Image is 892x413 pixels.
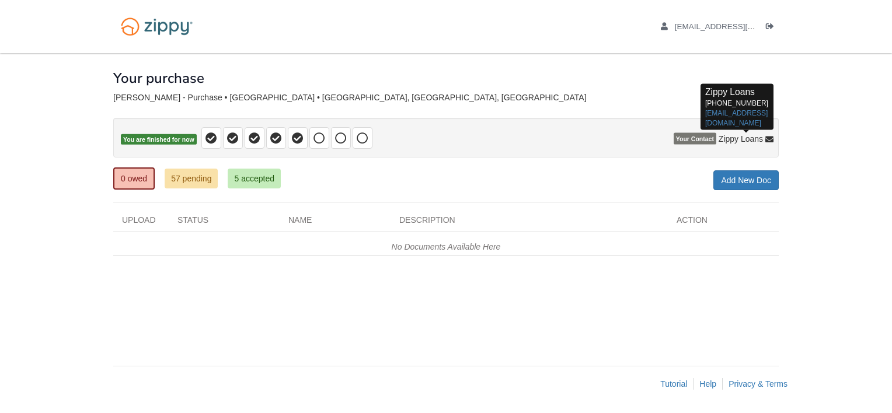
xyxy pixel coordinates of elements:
[674,133,716,145] span: Your Contact
[668,214,779,232] div: Action
[766,22,779,34] a: Log out
[660,379,687,388] a: Tutorial
[705,86,755,96] span: Zippy Loans
[280,214,391,232] div: Name
[113,93,779,103] div: [PERSON_NAME] - Purchase • [GEOGRAPHIC_DATA] • [GEOGRAPHIC_DATA], [GEOGRAPHIC_DATA], [GEOGRAPHIC_...
[165,169,218,188] a: 57 pending
[713,170,779,190] a: Add New Doc
[113,12,200,41] img: Logo
[113,214,169,232] div: Upload
[169,214,280,232] div: Status
[719,133,763,145] span: Zippy Loans
[661,22,809,34] a: edit profile
[705,109,768,127] a: [EMAIL_ADDRESS][DOMAIN_NAME]
[228,169,281,188] a: 5 accepted
[705,85,769,128] p: [PHONE_NUMBER]
[729,379,788,388] a: Privacy & Terms
[113,71,204,86] h1: Your purchase
[121,134,197,145] span: You are finished for now
[675,22,809,31] span: dennisldanielsjr@gmail.com
[113,167,155,190] a: 0 owed
[392,242,501,251] em: No Documents Available Here
[699,379,716,388] a: Help
[391,214,668,232] div: Description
